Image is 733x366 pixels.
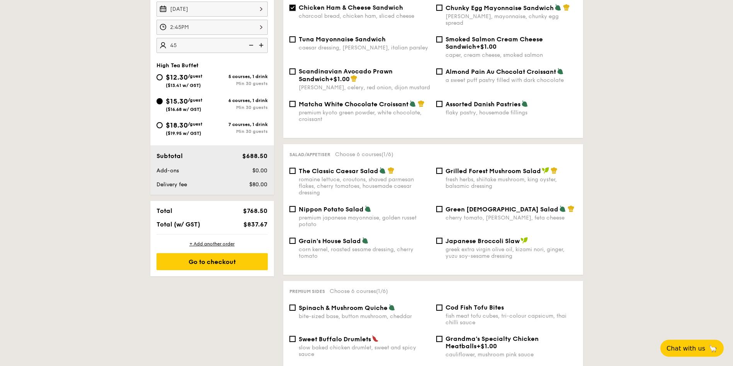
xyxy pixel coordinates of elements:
[542,167,549,174] img: icon-vegan.f8ff3823.svg
[299,246,430,259] div: corn kernel, roasted sesame dressing, cherry tomato
[436,168,442,174] input: Grilled Forest Mushroom Saladfresh herbs, shiitake mushroom, king oyster, balsamic dressing
[436,238,442,244] input: Japanese Broccoli Slawgreek extra virgin olive oil, kizami nori, ginger, yuzu soy-sesame dressing
[212,129,268,134] div: Min 30 guests
[289,68,296,75] input: Scandinavian Avocado Prawn Sandwich+$1.00[PERSON_NAME], celery, red onion, dijon mustard
[667,345,705,352] span: Chat with us
[299,313,430,320] div: bite-sized base, button mushroom, cheddar
[156,74,163,80] input: $12.30/guest($13.41 w/ GST)5 courses, 1 drinkMin 30 guests
[212,98,268,103] div: 6 courses, 1 drink
[289,5,296,11] input: Chicken Ham & Cheese Sandwichcharcoal bread, chicken ham, sliced cheese
[188,97,202,103] span: /guest
[299,214,430,228] div: premium japanese mayonnaise, golden russet potato
[299,304,388,312] span: Spinach & Mushroom Quiche
[156,20,268,35] input: Event time
[156,221,200,228] span: Total (w/ GST)
[446,304,504,311] span: Cod Fish Tofu Bites
[289,206,296,212] input: Nippon Potato Saladpremium japanese mayonnaise, golden russet potato
[156,167,179,174] span: Add-ons
[446,100,520,108] span: Assorted Danish Pastries
[563,4,570,11] img: icon-chef-hat.a58ddaea.svg
[289,336,296,342] input: Sweet Buffalo Drumletsslow baked chicken drumlet, sweet and spicy sauce
[379,167,386,174] img: icon-vegetarian.fe4039eb.svg
[156,122,163,128] input: $18.30/guest($19.95 w/ GST)7 courses, 1 drinkMin 30 guests
[212,74,268,79] div: 5 courses, 1 drink
[446,52,577,58] div: caper, cream cheese, smoked salmon
[364,205,371,212] img: icon-vegetarian.fe4039eb.svg
[156,38,268,53] input: Number of guests
[520,237,528,244] img: icon-vegan.f8ff3823.svg
[446,246,577,259] div: greek extra virgin olive oil, kizami nori, ginger, yuzu soy-sesame dressing
[557,68,564,75] img: icon-vegetarian.fe4039eb.svg
[446,313,577,326] div: fish meat tofu cubes, tri-colour capsicum, thai chilli sauce
[289,152,330,157] span: Salad/Appetiser
[446,167,541,175] span: Grilled Forest Mushroom Salad
[166,97,188,106] span: $15.30
[521,100,528,107] img: icon-vegetarian.fe4039eb.svg
[156,2,268,17] input: Event date
[446,109,577,116] div: flaky pastry, housemade fillings
[299,4,403,11] span: Chicken Ham & Cheese Sandwich
[436,36,442,43] input: Smoked Salmon Cream Cheese Sandwich+$1.00caper, cream cheese, smoked salmon
[708,344,718,353] span: 🦙
[166,83,201,88] span: ($13.41 w/ GST)
[289,289,325,294] span: Premium sides
[436,305,442,311] input: Cod Fish Tofu Bitesfish meat tofu cubes, tri-colour capsicum, thai chilli sauce
[299,100,408,108] span: Matcha White Chocolate Croissant
[388,304,395,311] img: icon-vegetarian.fe4039eb.svg
[289,168,296,174] input: The Classic Caesar Saladromaine lettuce, croutons, shaved parmesan flakes, cherry tomatoes, house...
[156,152,183,160] span: Subtotal
[299,335,371,343] span: Sweet Buffalo Drumlets
[156,98,163,104] input: $15.30/guest($16.68 w/ GST)6 courses, 1 drinkMin 30 guests
[381,151,393,158] span: (1/6)
[446,4,554,12] span: Chunky Egg Mayonnaise Sandwich
[436,68,442,75] input: Almond Pain Au Chocolat Croissanta sweet puff pastry filled with dark chocolate
[299,84,430,91] div: [PERSON_NAME], celery, red onion, dijon mustard
[289,305,296,311] input: Spinach & Mushroom Quichebite-sized base, button mushroom, cheddar
[299,344,430,357] div: slow baked chicken drumlet, sweet and spicy sauce
[446,351,577,358] div: cauliflower, mushroom pink sauce
[166,73,188,82] span: $12.30
[299,176,430,196] div: romaine lettuce, croutons, shaved parmesan flakes, cherry tomatoes, housemade caesar dressing
[166,131,201,136] span: ($19.95 w/ GST)
[418,100,425,107] img: icon-chef-hat.a58ddaea.svg
[436,5,442,11] input: Chunky Egg Mayonnaise Sandwich[PERSON_NAME], mayonnaise, chunky egg spread
[256,38,268,53] img: icon-add.58712e84.svg
[446,206,558,213] span: Green [DEMOGRAPHIC_DATA] Salad
[299,109,430,123] div: premium kyoto green powder, white chocolate, croissant
[476,43,497,50] span: +$1.00
[335,151,393,158] span: Choose 6 courses
[245,38,256,53] img: icon-reduce.1d2dbef1.svg
[299,36,386,43] span: Tuna Mayonnaise Sandwich
[446,237,520,245] span: Japanese Broccoli Slaw
[446,13,577,26] div: [PERSON_NAME], mayonnaise, chunky egg spread
[156,62,199,69] span: High Tea Buffet
[376,288,388,295] span: (1/6)
[289,101,296,107] input: Matcha White Chocolate Croissantpremium kyoto green powder, white chocolate, croissant
[660,340,724,357] button: Chat with us🦙
[156,253,268,270] div: Go to checkout
[446,36,543,50] span: Smoked Salmon Cream Cheese Sandwich
[436,206,442,212] input: Green [DEMOGRAPHIC_DATA] Saladcherry tomato, [PERSON_NAME], feta cheese
[372,335,379,342] img: icon-spicy.37a8142b.svg
[299,237,361,245] span: Grain's House Salad
[350,75,357,82] img: icon-chef-hat.a58ddaea.svg
[289,36,296,43] input: Tuna Mayonnaise Sandwichcaesar dressing, [PERSON_NAME], italian parsley
[299,68,393,83] span: Scandinavian Avocado Prawn Sandwich
[446,77,577,83] div: a sweet puff pastry filled with dark chocolate
[212,122,268,127] div: 7 courses, 1 drink
[299,167,378,175] span: The Classic Caesar Salad
[289,238,296,244] input: Grain's House Saladcorn kernel, roasted sesame dressing, cherry tomato
[554,4,561,11] img: icon-vegetarian.fe4039eb.svg
[166,121,188,129] span: $18.30
[212,81,268,86] div: Min 30 guests
[388,167,395,174] img: icon-chef-hat.a58ddaea.svg
[446,214,577,221] div: cherry tomato, [PERSON_NAME], feta cheese
[476,342,497,350] span: +$1.00
[243,207,267,214] span: $768.50
[329,75,350,83] span: +$1.00
[156,207,172,214] span: Total
[559,205,566,212] img: icon-vegetarian.fe4039eb.svg
[299,44,430,51] div: caesar dressing, [PERSON_NAME], italian parsley
[446,176,577,189] div: fresh herbs, shiitake mushroom, king oyster, balsamic dressing
[242,152,267,160] span: $688.50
